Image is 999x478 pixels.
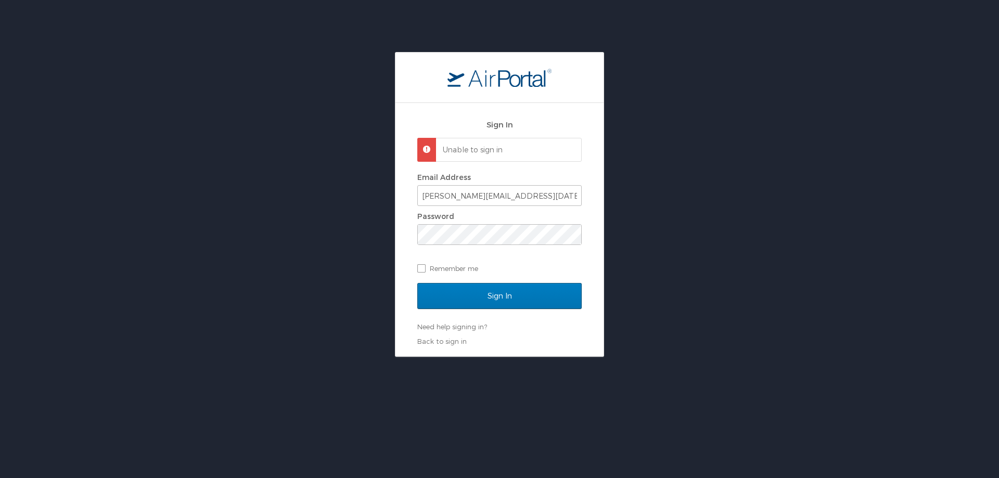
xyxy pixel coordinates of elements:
img: logo [447,68,552,87]
label: Remember me [417,261,582,276]
label: Email Address [417,173,471,182]
h2: Sign In [417,119,582,131]
a: Need help signing in? [417,322,487,331]
p: Unable to sign in [443,145,572,155]
a: Back to sign in [417,337,467,345]
label: Password [417,212,454,221]
input: Sign In [417,283,582,309]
